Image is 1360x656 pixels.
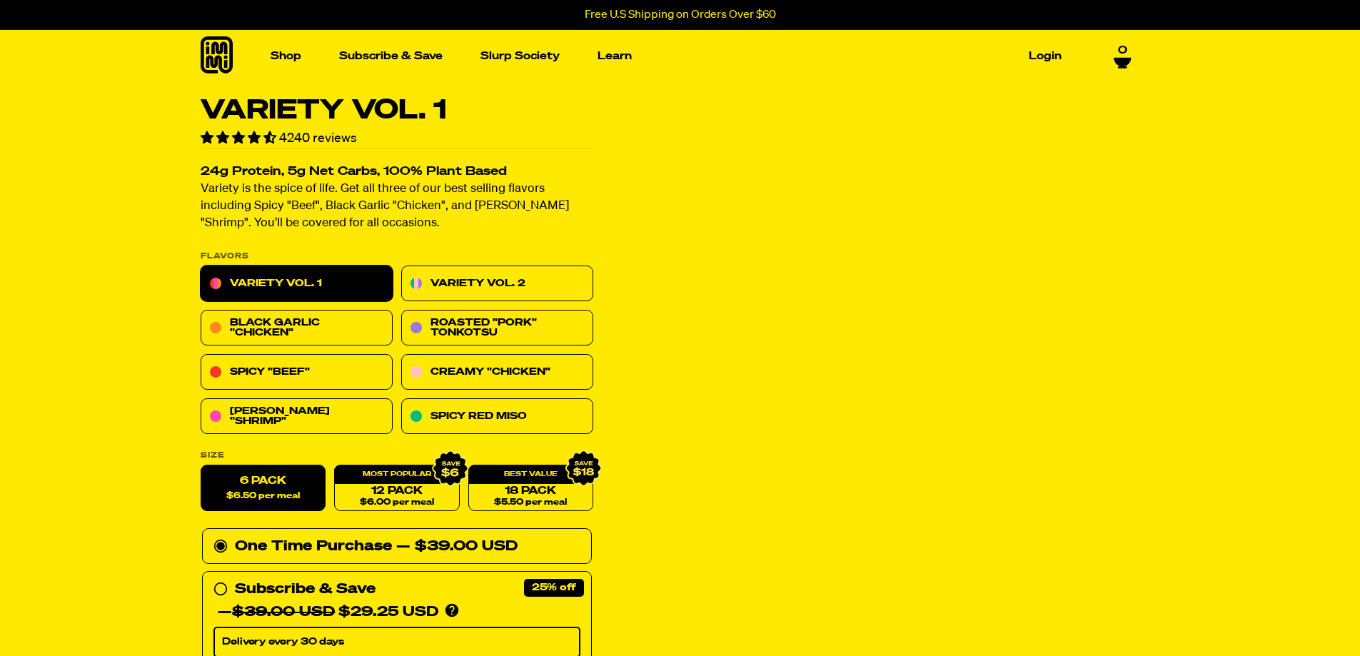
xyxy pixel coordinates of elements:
a: 18 Pack$5.50 per meal [468,465,593,512]
div: One Time Purchase [213,535,580,558]
a: Login [1023,45,1067,67]
span: 4.55 stars [201,132,279,145]
a: Variety Vol. 1 [201,266,393,302]
a: Subscribe & Save [333,45,448,67]
span: $5.50 per meal [494,498,567,508]
del: $39.00 USD [232,605,335,620]
div: — $39.00 USD [396,535,518,558]
a: Creamy "Chicken" [401,355,593,390]
nav: Main navigation [265,30,1067,82]
p: Flavors [201,253,593,261]
span: 0 [1118,44,1127,57]
a: Learn [592,45,638,67]
a: Spicy "Beef" [201,355,393,390]
a: Spicy Red Miso [401,399,593,435]
a: Black Garlic "Chicken" [201,311,393,346]
span: $6.50 per meal [226,492,300,501]
p: Free U.S Shipping on Orders Over $60 [585,9,776,21]
label: Size [201,452,593,460]
a: 0 [1114,44,1132,69]
a: Shop [265,45,307,67]
a: Slurp Society [475,45,565,67]
h1: Variety Vol. 1 [201,97,593,124]
a: Roasted "Pork" Tonkotsu [401,311,593,346]
a: [PERSON_NAME] "Shrimp" [201,399,393,435]
div: — $29.25 USD [218,601,438,624]
span: 4240 reviews [279,132,357,145]
label: 6 Pack [201,465,326,512]
span: $6.00 per meal [359,498,433,508]
p: Variety is the spice of life. Get all three of our best selling flavors including Spicy "Beef", B... [201,181,593,233]
a: Variety Vol. 2 [401,266,593,302]
h2: 24g Protein, 5g Net Carbs, 100% Plant Based [201,166,593,178]
a: 12 Pack$6.00 per meal [334,465,459,512]
div: Subscribe & Save [235,578,376,601]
